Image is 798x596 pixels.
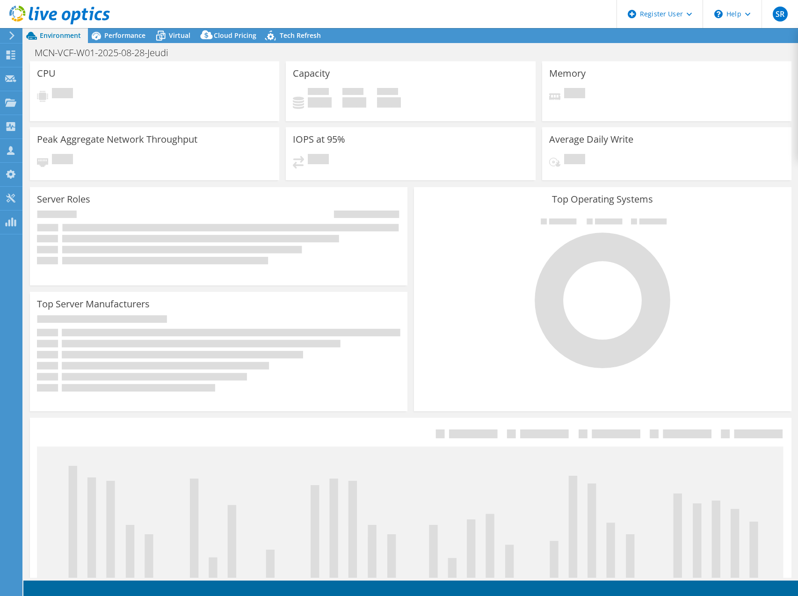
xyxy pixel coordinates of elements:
[421,194,784,204] h3: Top Operating Systems
[714,10,723,18] svg: \n
[293,68,330,79] h3: Capacity
[377,97,401,108] h4: 0 GiB
[169,31,190,40] span: Virtual
[52,88,73,101] span: Pending
[37,68,56,79] h3: CPU
[308,88,329,97] span: Used
[308,97,332,108] h4: 0 GiB
[549,68,586,79] h3: Memory
[342,88,363,97] span: Free
[773,7,788,22] span: SR
[52,154,73,167] span: Pending
[342,97,366,108] h4: 0 GiB
[37,134,197,145] h3: Peak Aggregate Network Throughput
[37,194,90,204] h3: Server Roles
[214,31,256,40] span: Cloud Pricing
[293,134,345,145] h3: IOPS at 95%
[280,31,321,40] span: Tech Refresh
[308,154,329,167] span: Pending
[564,154,585,167] span: Pending
[40,31,81,40] span: Environment
[30,48,183,58] h1: MCN-VCF-W01-2025-08-28-Jeudi
[377,88,398,97] span: Total
[37,299,150,309] h3: Top Server Manufacturers
[549,134,633,145] h3: Average Daily Write
[564,88,585,101] span: Pending
[104,31,145,40] span: Performance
